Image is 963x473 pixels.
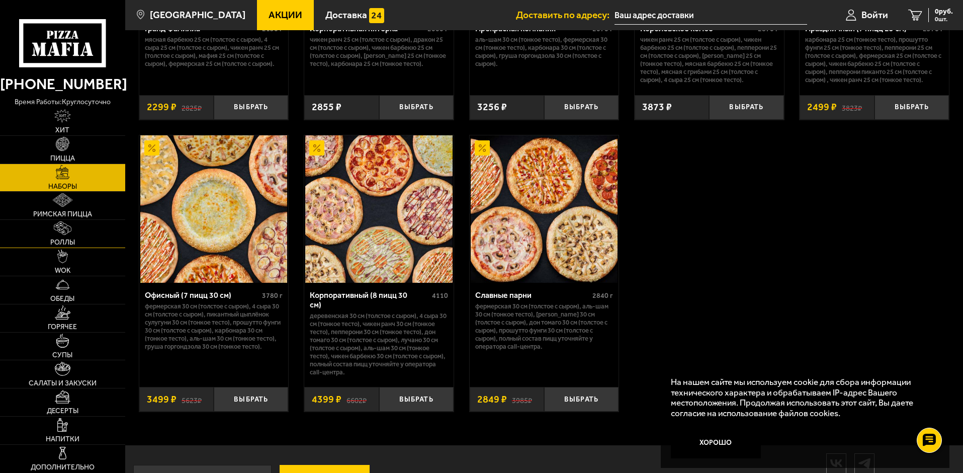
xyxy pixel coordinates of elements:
button: Выбрать [379,95,454,120]
p: Фермерская 30 см (толстое с сыром), Аль-Шам 30 см (тонкое тесто), [PERSON_NAME] 30 см (толстое с ... [475,302,614,351]
p: Аль-Шам 30 см (тонкое тесто), Фермерская 30 см (тонкое тесто), Карбонара 30 см (толстое с сыром),... [475,36,614,68]
button: Выбрать [544,95,619,120]
p: Деревенская 30 см (толстое с сыром), 4 сыра 30 см (тонкое тесто), Чикен Ранч 30 см (тонкое тесто)... [310,312,448,376]
span: Обеды [50,295,74,302]
p: Чикен Ранч 25 см (толстое с сыром), Чикен Барбекю 25 см (толстое с сыром), Пепперони 25 см (толст... [640,36,778,84]
p: Фермерская 30 см (толстое с сыром), 4 сыра 30 см (толстое с сыром), Пикантный цыплёнок сулугуни 3... [145,302,283,351]
div: Офисный (7 пицц 30 см) [145,290,260,300]
p: На нашем сайте мы используем cookie для сбора информации технического характера и обрабатываем IP... [671,377,934,419]
span: 3499 ₽ [147,395,177,405]
span: Хит [55,127,69,134]
span: Войти [861,10,888,20]
span: Десерты [47,408,78,415]
s: 2825 ₽ [182,102,202,112]
span: WOK [55,267,70,274]
img: Акционный [309,140,324,155]
span: 3780 г [262,291,283,300]
p: Карбонара 25 см (тонкое тесто), Прошутто Фунги 25 см (тонкое тесто), Пепперони 25 см (толстое с с... [805,36,943,84]
img: Акционный [144,140,159,155]
span: Доставка [325,10,367,20]
span: 3873 ₽ [642,102,672,112]
span: 4399 ₽ [312,395,341,405]
span: Роллы [50,239,75,246]
span: Акции [269,10,302,20]
span: 3256 ₽ [477,102,507,112]
span: [GEOGRAPHIC_DATA] [150,10,245,20]
span: Салаты и закуски [29,380,97,387]
span: Римская пицца [33,211,92,218]
span: 4110 [432,291,448,300]
a: АкционныйКорпоративный (8 пицц 30 см) [304,135,454,282]
span: Пицца [50,155,75,162]
span: 2499 ₽ [807,102,837,112]
div: Корпоративный (8 пицц 30 см) [310,290,429,309]
span: 2849 ₽ [477,395,507,405]
button: Выбрать [214,387,288,412]
span: 2840 г [592,291,613,300]
img: 15daf4d41897b9f0e9f617042186c801.svg [369,8,384,23]
button: Хорошо [671,428,761,458]
span: Напитки [46,436,79,443]
span: 2299 ₽ [147,102,177,112]
span: Супы [52,352,72,359]
span: Доставить по адресу: [516,10,615,20]
span: Горячее [48,324,77,331]
button: Выбрать [379,387,454,412]
s: 3823 ₽ [842,102,862,112]
s: 3985 ₽ [512,395,532,405]
button: Выбрать [544,387,619,412]
s: 5623 ₽ [182,395,202,405]
a: АкционныйСлавные парни [470,135,619,282]
span: 2855 ₽ [312,102,341,112]
p: Мясная Барбекю 25 см (толстое с сыром), 4 сыра 25 см (толстое с сыром), Чикен Ранч 25 см (толстое... [145,36,283,68]
button: Выбрать [874,95,949,120]
span: Наборы [48,183,77,190]
input: Ваш адрес доставки [615,6,807,25]
a: АкционныйОфисный (7 пицц 30 см) [139,135,289,282]
button: Выбрать [709,95,783,120]
s: 6602 ₽ [346,395,367,405]
img: Офисный (7 пицц 30 см) [140,135,287,282]
span: Дополнительно [31,464,95,471]
p: Чикен Ранч 25 см (толстое с сыром), Дракон 25 см (толстое с сыром), Чикен Барбекю 25 см (толстое ... [310,36,448,68]
span: 0 шт. [935,16,953,22]
img: Акционный [475,140,490,155]
button: Выбрать [214,95,288,120]
span: 0 руб. [935,8,953,15]
img: Славные парни [471,135,618,282]
img: Корпоративный (8 пицц 30 см) [305,135,452,282]
div: Славные парни [475,290,590,300]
